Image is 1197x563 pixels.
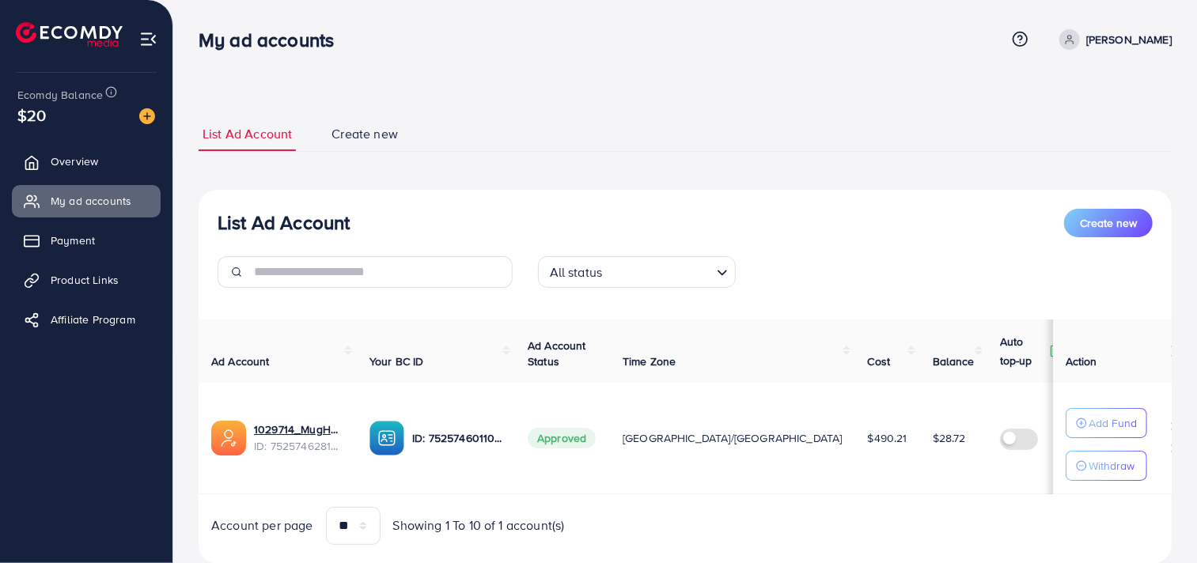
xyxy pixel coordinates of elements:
span: My ad accounts [51,193,131,209]
button: Withdraw [1066,451,1147,481]
span: Cost [868,353,891,369]
span: $20 [17,104,46,127]
a: 1029714_MugHug Ad Account_1752224518907 [254,421,344,437]
div: <span class='underline'>1029714_MugHug Ad Account_1752224518907</span></br>7525746281080340488 [254,421,344,454]
a: My ad accounts [12,185,161,217]
span: Affiliate Program [51,312,135,327]
div: Search for option [538,256,736,288]
a: Product Links [12,264,161,296]
span: Ad Account [211,353,270,369]
button: Create new [1064,209,1153,237]
button: Add Fund [1066,408,1147,438]
p: [PERSON_NAME] [1086,30,1172,49]
h3: List Ad Account [218,211,350,234]
iframe: Chat [1130,492,1185,551]
span: $28.72 [933,430,966,446]
span: Product Links [51,272,119,288]
h3: My ad accounts [199,28,347,51]
span: Ecomdy Balance [17,87,103,103]
a: [PERSON_NAME] [1053,29,1172,50]
span: List Ad Account [203,125,292,143]
span: All status [547,261,606,284]
span: ID: 7525746281080340488 [254,438,344,454]
span: Approved [528,428,596,448]
a: Payment [12,225,161,256]
span: Account per page [211,516,313,535]
img: logo [16,22,123,47]
span: $490.21 [868,430,907,446]
p: ID: 7525746011067875335 [412,429,502,448]
a: Overview [12,145,161,177]
span: Create new [1080,215,1137,231]
span: Create new [331,125,398,143]
input: Search for option [607,258,710,284]
span: Showing 1 To 10 of 1 account(s) [393,516,565,535]
span: Your BC ID [369,353,424,369]
img: ic-ads-acc.e4c84228.svg [211,421,246,455]
span: Overview [51,153,98,169]
p: Add Fund [1089,414,1137,433]
p: Auto top-up [1000,332,1046,370]
span: Payment [51,232,95,248]
span: Action [1066,353,1097,369]
span: Balance [933,353,975,369]
span: Time Zone [623,353,676,369]
span: [GEOGRAPHIC_DATA]/[GEOGRAPHIC_DATA] [623,430,843,446]
img: ic-ba-acc.ded83a64.svg [369,421,404,455]
a: Affiliate Program [12,304,161,335]
span: Ad Account Status [528,338,586,369]
p: Withdraw [1089,456,1134,475]
img: image [139,108,155,124]
img: menu [139,30,157,48]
